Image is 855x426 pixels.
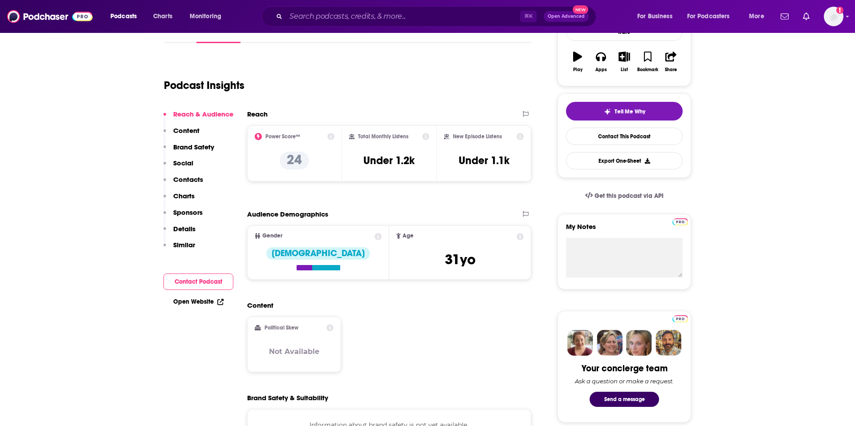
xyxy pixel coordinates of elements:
[636,46,659,78] button: Bookmark
[672,217,688,225] a: Pro website
[520,11,537,22] span: ⌘ K
[346,23,369,43] a: Credits
[358,133,408,140] h2: Total Monthly Listens
[777,9,792,24] a: Show notifications dropdown
[163,126,199,143] button: Content
[631,9,684,24] button: open menu
[824,7,843,26] span: Logged in as abbymayo
[173,208,203,217] p: Sponsors
[163,208,203,225] button: Sponsors
[363,154,415,167] h3: Under 1.2k
[799,9,813,24] a: Show notifications dropdown
[183,9,233,24] button: open menu
[459,154,509,167] h3: Under 1.1k
[164,23,184,43] a: About
[672,218,688,225] img: Podchaser Pro
[665,67,677,72] div: Share
[163,192,195,208] button: Charts
[164,79,244,92] h1: Podcast Insights
[163,241,195,257] button: Similar
[445,251,476,268] span: 31 yo
[403,233,414,239] span: Age
[173,159,193,167] p: Social
[613,46,636,78] button: List
[173,241,195,249] p: Similar
[594,192,664,200] span: Get this podcast via API
[265,325,298,331] h2: Political Skew
[672,315,688,322] img: Podchaser Pro
[163,110,233,126] button: Reach & Audience
[604,108,611,115] img: tell me why sparkle
[265,133,300,140] h2: Power Score™
[407,23,429,43] a: Similar
[253,23,295,43] a: Episodes24
[595,67,607,72] div: Apps
[153,10,172,23] span: Charts
[824,7,843,26] img: User Profile
[307,23,333,43] a: Reviews
[173,126,199,135] p: Content
[196,23,240,43] a: InsightsPodchaser Pro
[262,233,282,239] span: Gender
[163,159,193,175] button: Social
[381,23,395,43] a: Lists
[173,143,214,151] p: Brand Safety
[173,298,224,305] a: Open Website
[173,175,203,184] p: Contacts
[749,10,764,23] span: More
[453,133,502,140] h2: New Episode Listens
[566,222,683,238] label: My Notes
[190,10,221,23] span: Monitoring
[266,247,370,260] div: [DEMOGRAPHIC_DATA]
[173,192,195,200] p: Charts
[578,185,671,207] a: Get this podcast via API
[104,9,148,24] button: open menu
[824,7,843,26] button: Show profile menu
[7,8,93,25] img: Podchaser - Follow, Share and Rate Podcasts
[566,102,683,121] button: tell me why sparkleTell Me Why
[163,225,195,241] button: Details
[573,5,589,14] span: New
[621,67,628,72] div: List
[637,67,658,72] div: Bookmark
[566,128,683,145] a: Contact This Podcast
[163,143,214,159] button: Brand Safety
[163,175,203,192] button: Contacts
[672,314,688,322] a: Pro website
[836,7,843,14] svg: Add a profile image
[163,273,233,290] button: Contact Podcast
[247,110,268,118] h2: Reach
[567,330,593,356] img: Sydney Profile
[247,394,328,402] h2: Brand Safety & Suitability
[173,225,195,233] p: Details
[590,392,659,407] button: Send a message
[147,9,178,24] a: Charts
[173,110,233,118] p: Reach & Audience
[575,378,674,385] div: Ask a question or make a request.
[548,14,585,19] span: Open Advanced
[566,152,683,169] button: Export One-Sheet
[626,330,652,356] img: Jules Profile
[687,10,730,23] span: For Podcasters
[286,9,520,24] input: Search podcasts, credits, & more...
[589,46,612,78] button: Apps
[247,210,328,218] h2: Audience Demographics
[615,108,645,115] span: Tell Me Why
[681,9,743,24] button: open menu
[637,10,672,23] span: For Business
[743,9,775,24] button: open menu
[582,363,668,374] div: Your concierge team
[269,347,319,356] h3: Not Available
[270,6,605,27] div: Search podcasts, credits, & more...
[573,67,582,72] div: Play
[597,330,623,356] img: Barbara Profile
[247,301,524,309] h2: Content
[566,46,589,78] button: Play
[544,11,589,22] button: Open AdvancedNew
[110,10,137,23] span: Podcasts
[655,330,681,356] img: Jon Profile
[660,46,683,78] button: Share
[280,152,309,169] p: 24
